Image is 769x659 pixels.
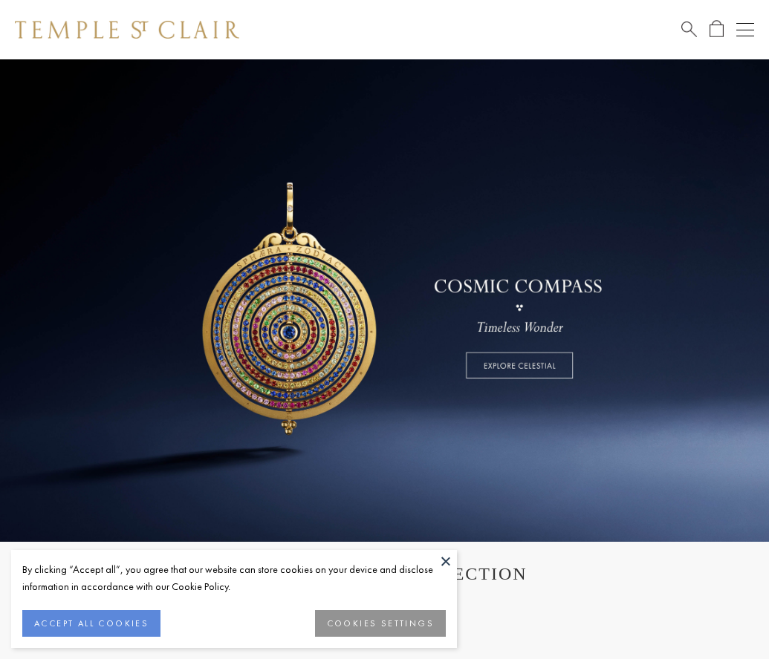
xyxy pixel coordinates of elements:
button: Open navigation [736,21,754,39]
div: By clicking “Accept all”, you agree that our website can store cookies on your device and disclos... [22,561,446,595]
button: COOKIES SETTINGS [315,610,446,637]
img: Temple St. Clair [15,21,239,39]
a: Search [681,20,697,39]
a: Open Shopping Bag [710,20,724,39]
button: ACCEPT ALL COOKIES [22,610,160,637]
